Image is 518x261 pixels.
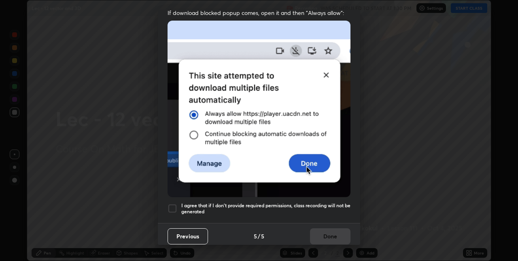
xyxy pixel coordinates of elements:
img: downloads-permission-blocked.gif [168,21,350,197]
span: If download blocked popup comes, open it and then "Always allow": [168,9,350,17]
h5: I agree that if I don't provide required permissions, class recording will not be generated [181,202,350,215]
h4: 5 [254,232,257,240]
button: Previous [168,228,208,244]
h4: / [258,232,260,240]
h4: 5 [261,232,264,240]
